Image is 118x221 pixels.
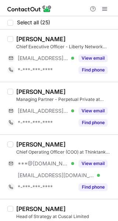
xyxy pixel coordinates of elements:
[79,107,108,115] button: Reveal Button
[16,149,114,155] div: Chief Operating Officer (COO) at Thinktank Property Finance
[79,119,108,126] button: Reveal Button
[16,205,66,213] div: [PERSON_NAME]
[16,35,66,43] div: [PERSON_NAME]
[16,43,114,50] div: Chief Executive Officer - Liberty Network Services at [GEOGRAPHIC_DATA]
[18,108,69,114] span: [EMAIL_ADDRESS][DOMAIN_NAME]
[17,20,50,25] span: Select all (25)
[16,141,66,148] div: [PERSON_NAME]
[79,183,108,191] button: Reveal Button
[16,213,114,220] div: Head of Strategy at Cuscal Limited
[18,172,94,179] span: [EMAIL_ADDRESS][DOMAIN_NAME]
[16,96,114,103] div: Managing Partner - Perpetual Private at Perpetual Limited
[16,88,66,95] div: [PERSON_NAME]
[79,160,108,167] button: Reveal Button
[79,66,108,74] button: Reveal Button
[7,4,52,13] img: ContactOut v5.3.10
[18,160,69,167] span: ***@[DOMAIN_NAME]
[18,55,69,62] span: [EMAIL_ADDRESS][DOMAIN_NAME]
[79,55,108,62] button: Reveal Button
